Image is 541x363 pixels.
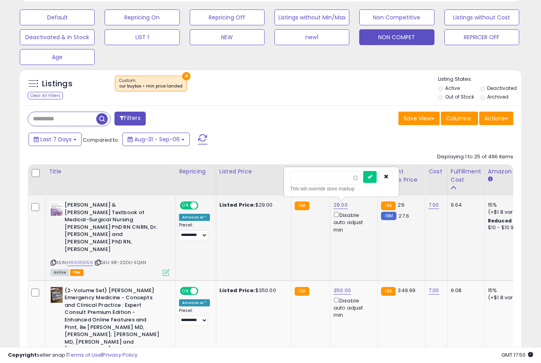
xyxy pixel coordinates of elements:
b: Reduced Prof. Rng. [488,217,540,224]
span: 2025-09-14 17:50 GMT [501,351,533,359]
span: OFF [197,287,210,294]
b: Listed Price: [219,201,255,209]
span: ON [181,202,190,209]
button: Non Competitive [359,10,434,25]
div: 9.64 [451,201,478,209]
span: 349.99 [398,287,415,294]
a: 7.00 [429,201,439,209]
button: Actions [479,112,513,125]
a: Privacy Policy [103,351,137,359]
div: ASIN: [51,201,170,275]
div: seller snap | | [8,352,137,359]
div: Amazon AI * [179,299,210,306]
b: (2-Volume Set) [PERSON_NAME] Emergency Medicine - Concepts and Clinical Practice : Expert Consult... [65,287,161,363]
label: Deactivated [487,85,517,91]
button: Columns [441,112,478,125]
div: Disable auto adjust min [333,296,371,319]
a: 1496355156 [67,259,93,266]
div: Fulfillment Cost [451,167,481,184]
strong: Copyright [8,351,37,359]
span: Compared to: [83,136,119,144]
button: NON COMPET [359,29,434,45]
button: Filters [114,112,145,125]
div: $350.00 [219,287,285,294]
div: cur buybox < min price landed [119,84,183,89]
div: Repricing [179,167,213,176]
button: Aug-31 - Sep-06 [122,133,190,146]
span: Aug-31 - Sep-06 [134,135,180,143]
div: Listed Price [219,167,288,176]
a: 350.00 [333,287,351,295]
div: Current Buybox Price [381,167,422,184]
button: Listings without Cost [444,10,519,25]
small: FBA [381,201,396,210]
a: 29.00 [333,201,348,209]
span: Columns [446,114,471,122]
button: Default [20,10,95,25]
div: Clear All Filters [28,92,63,99]
img: 512svpP4HXL._SL40_.jpg [51,201,63,217]
a: Terms of Use [68,351,101,359]
small: FBA [295,287,309,296]
button: Listings without Min/Max [274,10,349,25]
b: Listed Price: [219,287,255,294]
button: Repricing On [105,10,179,25]
label: Active [445,85,460,91]
label: Out of Stock [445,93,474,100]
small: Amazon Fees. [488,176,493,183]
label: Archived [487,93,509,100]
div: Preset: [179,222,210,240]
button: REPRICER OFF [444,29,519,45]
button: NEW [190,29,265,45]
span: 27.6 [398,212,409,220]
p: Listing States: [438,76,521,83]
span: All listings currently available for purchase on Amazon [51,269,69,276]
button: new1 [274,29,349,45]
button: LIST 1 [105,29,179,45]
div: Amazon AI * [179,214,210,221]
button: Deactivated & In Stock [20,29,95,45]
div: $29.00 [219,201,285,209]
span: | SKU: K8-20DU-EQAN [94,259,146,266]
small: FBA [295,201,309,210]
span: Custom: [119,78,183,89]
span: FBA [70,269,84,276]
a: 7.00 [429,287,439,295]
div: Title [49,167,172,176]
button: Age [20,49,95,65]
button: Save View [398,112,440,125]
span: ON [181,287,190,294]
span: OFF [197,202,210,209]
b: [PERSON_NAME] & [PERSON_NAME] Textbook of Medical-Surgical Nursing [PERSON_NAME] PhD RN CNRN, Dr.... [65,201,161,255]
div: This will override store markup [290,185,393,193]
button: Repricing Off [190,10,265,25]
button: × [182,72,190,80]
button: Last 7 Days [29,133,82,146]
h5: Listings [42,78,72,89]
small: FBM [381,212,396,220]
small: FBA [381,287,396,296]
div: 9.08 [451,287,478,294]
div: Preset: [179,308,210,326]
div: Cost [429,167,444,176]
img: 51F4bFQmG8L._SL40_.jpg [51,287,63,303]
span: 29 [398,201,404,209]
div: Displaying 1 to 25 of 496 items [437,153,513,161]
span: Last 7 Days [40,135,72,143]
div: Disable auto adjust min [333,211,371,234]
